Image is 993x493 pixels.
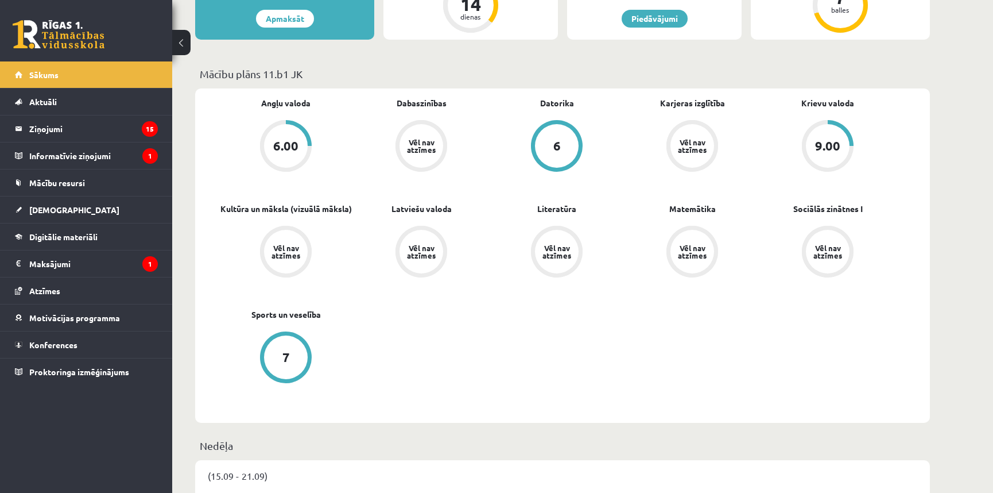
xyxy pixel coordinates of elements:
[142,256,158,272] i: 1
[15,170,158,196] a: Mācību resursi
[29,142,158,169] legend: Informatīvie ziņojumi
[15,359,158,385] a: Proktoringa izmēģinājums
[273,140,298,152] div: 6.00
[29,313,120,323] span: Motivācijas programma
[29,251,158,277] legend: Maksājumi
[15,305,158,331] a: Motivācijas programma
[29,115,158,142] legend: Ziņojumi
[760,120,895,174] a: 9.00
[391,203,452,215] a: Latviešu valoda
[660,97,725,109] a: Karjeras izglītība
[489,226,624,280] a: Vēl nav atzīmes
[270,244,302,259] div: Vēl nav atzīmes
[541,244,573,259] div: Vēl nav atzīmes
[29,367,129,377] span: Proktoringa izmēģinājums
[812,244,844,259] div: Vēl nav atzīmes
[453,13,488,20] div: dienas
[15,332,158,358] a: Konferences
[218,332,354,386] a: 7
[142,121,158,137] i: 15
[793,203,863,215] a: Sociālās zinātnes I
[537,203,576,215] a: Literatūra
[676,138,708,153] div: Vēl nav atzīmes
[200,438,925,453] p: Nedēļa
[251,309,321,321] a: Sports un veselība
[15,88,158,115] a: Aktuāli
[15,278,158,304] a: Atzīmes
[801,97,854,109] a: Krievu valoda
[13,20,104,49] a: Rīgas 1. Tālmācības vidusskola
[553,140,561,152] div: 6
[489,120,624,174] a: 6
[15,251,158,277] a: Maksājumi1
[405,138,437,153] div: Vēl nav atzīmes
[15,142,158,169] a: Informatīvie ziņojumi1
[823,6,858,13] div: balles
[624,226,760,280] a: Vēl nav atzīmes
[29,70,59,80] span: Sākums
[354,226,489,280] a: Vēl nav atzīmes
[15,61,158,88] a: Sākums
[669,203,716,215] a: Matemātika
[142,148,158,164] i: 1
[354,120,489,174] a: Vēl nav atzīmes
[815,140,840,152] div: 9.00
[624,120,760,174] a: Vēl nav atzīmes
[15,115,158,142] a: Ziņojumi15
[29,205,119,215] span: [DEMOGRAPHIC_DATA]
[397,97,447,109] a: Dabaszinības
[218,226,354,280] a: Vēl nav atzīmes
[760,226,895,280] a: Vēl nav atzīmes
[29,286,60,296] span: Atzīmes
[256,10,314,28] a: Apmaksāt
[200,66,925,82] p: Mācību plāns 11.b1 JK
[15,224,158,250] a: Digitālie materiāli
[15,197,158,223] a: [DEMOGRAPHIC_DATA]
[540,97,574,109] a: Datorika
[282,351,290,364] div: 7
[622,10,688,28] a: Piedāvājumi
[261,97,311,109] a: Angļu valoda
[29,178,85,188] span: Mācību resursi
[405,244,437,259] div: Vēl nav atzīmes
[29,340,77,350] span: Konferences
[29,97,57,107] span: Aktuāli
[220,203,352,215] a: Kultūra un māksla (vizuālā māksla)
[29,232,98,242] span: Digitālie materiāli
[676,244,708,259] div: Vēl nav atzīmes
[195,460,930,491] div: (15.09 - 21.09)
[218,120,354,174] a: 6.00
